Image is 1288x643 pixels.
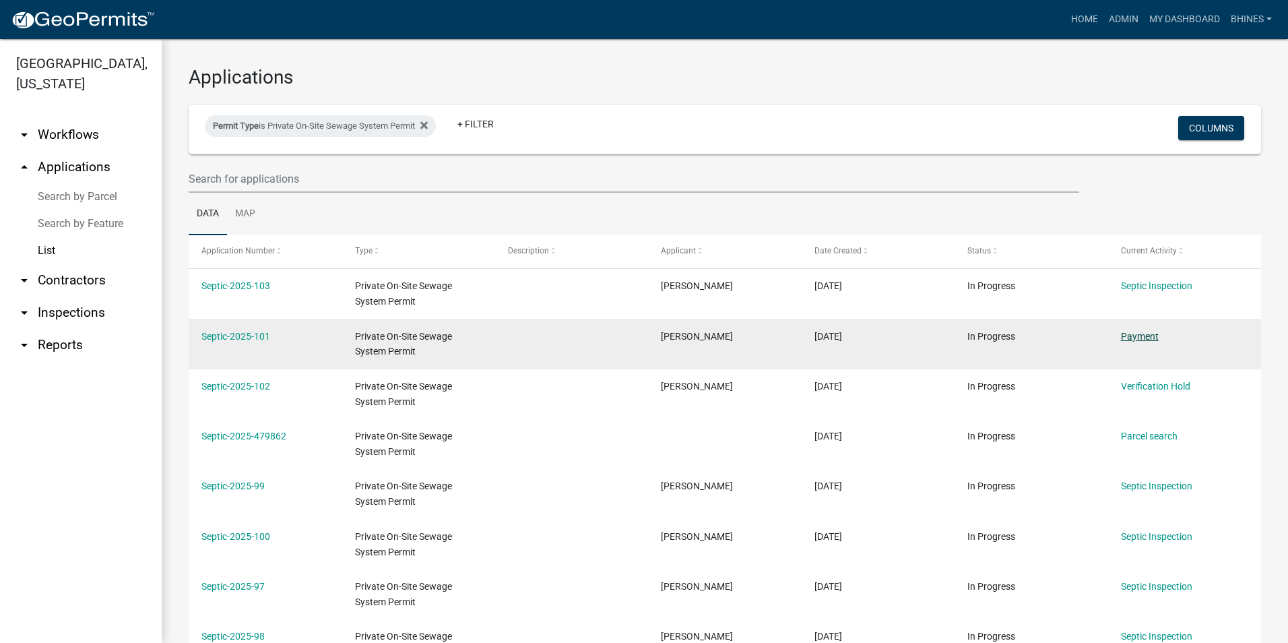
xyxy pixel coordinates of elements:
[814,381,842,392] span: 09/18/2025
[447,112,505,136] a: + Filter
[1225,7,1277,32] a: bhines
[1121,246,1177,255] span: Current Activity
[967,531,1015,542] span: In Progress
[967,381,1015,392] span: In Progress
[189,165,1079,193] input: Search for applications
[814,481,842,491] span: 09/16/2025
[1103,7,1144,32] a: Admin
[189,66,1261,89] h3: Applications
[1178,116,1244,140] button: Columns
[814,331,842,342] span: 09/18/2025
[814,431,842,441] span: 09/17/2025
[16,159,32,175] i: arrow_drop_up
[1121,581,1192,592] a: Septic Inspection
[201,246,275,255] span: Application Number
[355,481,452,507] span: Private On-Site Sewage System Permit
[802,235,955,268] datatable-header-cell: Date Created
[16,272,32,288] i: arrow_drop_down
[355,431,452,457] span: Private On-Site Sewage System Permit
[355,331,452,357] span: Private On-Site Sewage System Permit
[1121,331,1159,342] a: Payment
[967,246,991,255] span: Status
[355,280,452,307] span: Private On-Site Sewage System Permit
[814,531,842,542] span: 09/15/2025
[16,127,32,143] i: arrow_drop_down
[661,481,733,491] span: Neal Grogan
[967,280,1015,291] span: In Progress
[967,631,1015,642] span: In Progress
[342,235,494,268] datatable-header-cell: Type
[661,246,696,255] span: Applicant
[1121,381,1190,392] a: Verification Hold
[1144,7,1225,32] a: My Dashboard
[814,631,842,642] span: 09/10/2025
[201,581,265,592] a: Septic-2025-97
[355,246,373,255] span: Type
[213,121,259,131] span: Permit Type
[967,481,1015,491] span: In Progress
[955,235,1107,268] datatable-header-cell: Status
[201,481,265,491] a: Septic-2025-99
[1121,431,1178,441] a: Parcel search
[1121,631,1192,642] a: Septic Inspection
[661,381,733,392] span: Gary Cheesman
[355,381,452,407] span: Private On-Site Sewage System Permit
[648,235,801,268] datatable-header-cell: Applicant
[1108,235,1261,268] datatable-header-cell: Current Activity
[967,331,1015,342] span: In Progress
[661,331,733,342] span: John Hack II
[967,431,1015,441] span: In Progress
[1066,7,1103,32] a: Home
[661,280,733,291] span: Kevin Amador
[814,246,862,255] span: Date Created
[1121,280,1192,291] a: Septic Inspection
[495,235,648,268] datatable-header-cell: Description
[814,581,842,592] span: 09/11/2025
[201,431,286,441] a: Septic-2025-479862
[355,531,452,557] span: Private On-Site Sewage System Permit
[201,381,270,392] a: Septic-2025-102
[508,246,549,255] span: Description
[1121,481,1192,491] a: Septic Inspection
[661,581,733,592] span: John Hack II
[189,235,342,268] datatable-header-cell: Application Number
[205,115,436,137] div: is Private On-Site Sewage System Permit
[16,305,32,321] i: arrow_drop_down
[189,193,227,236] a: Data
[661,531,733,542] span: Gary Cheesman
[201,280,270,291] a: Septic-2025-103
[227,193,263,236] a: Map
[201,631,265,642] a: Septic-2025-98
[355,581,452,607] span: Private On-Site Sewage System Permit
[201,531,270,542] a: Septic-2025-100
[814,280,842,291] span: 09/23/2025
[201,331,270,342] a: Septic-2025-101
[967,581,1015,592] span: In Progress
[16,337,32,353] i: arrow_drop_down
[1121,531,1192,542] a: Septic Inspection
